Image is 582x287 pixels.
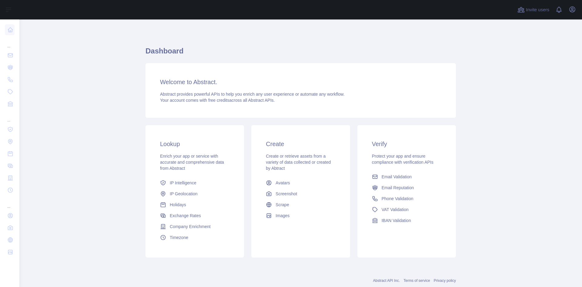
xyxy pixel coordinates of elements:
a: Timezone [158,232,232,243]
span: Timezone [170,234,188,241]
div: ... [5,36,15,49]
a: Exchange Rates [158,210,232,221]
a: Privacy policy [434,278,456,283]
span: IP Geolocation [170,191,198,197]
span: IBAN Validation [382,217,411,224]
span: Exchange Rates [170,213,201,219]
span: IP Intelligence [170,180,196,186]
span: Company Enrichment [170,224,211,230]
button: Invite users [516,5,550,15]
a: Abstract API Inc. [373,278,400,283]
a: Email Reputation [370,182,444,193]
span: Avatars [276,180,290,186]
a: VAT Validation [370,204,444,215]
a: Email Validation [370,171,444,182]
a: Holidays [158,199,232,210]
span: Your account comes with across all Abstract APIs. [160,98,275,103]
h1: Dashboard [145,46,456,61]
span: Abstract provides powerful APIs to help you enrich any user experience or automate any workflow. [160,92,345,97]
span: Invite users [526,6,549,13]
h3: Verify [372,140,441,148]
span: Protect your app and ensure compliance with verification APIs [372,154,433,165]
a: IP Geolocation [158,188,232,199]
span: Phone Validation [382,196,413,202]
span: Enrich your app or service with accurate and comprehensive data from Abstract [160,154,224,171]
a: Scrape [263,199,338,210]
span: Screenshot [276,191,297,197]
a: Company Enrichment [158,221,232,232]
a: Terms of service [403,278,430,283]
span: Email Reputation [382,185,414,191]
h3: Welcome to Abstract. [160,78,441,86]
span: Images [276,213,289,219]
a: Phone Validation [370,193,444,204]
a: Images [263,210,338,221]
span: Create or retrieve assets from a variety of data collected or created by Abtract [266,154,331,171]
span: Email Validation [382,174,412,180]
a: IBAN Validation [370,215,444,226]
div: ... [5,111,15,123]
h3: Create [266,140,335,148]
a: Avatars [263,177,338,188]
span: free credits [208,98,229,103]
span: VAT Validation [382,207,409,213]
span: Scrape [276,202,289,208]
h3: Lookup [160,140,229,148]
a: Screenshot [263,188,338,199]
div: ... [5,197,15,209]
a: IP Intelligence [158,177,232,188]
span: Holidays [170,202,186,208]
